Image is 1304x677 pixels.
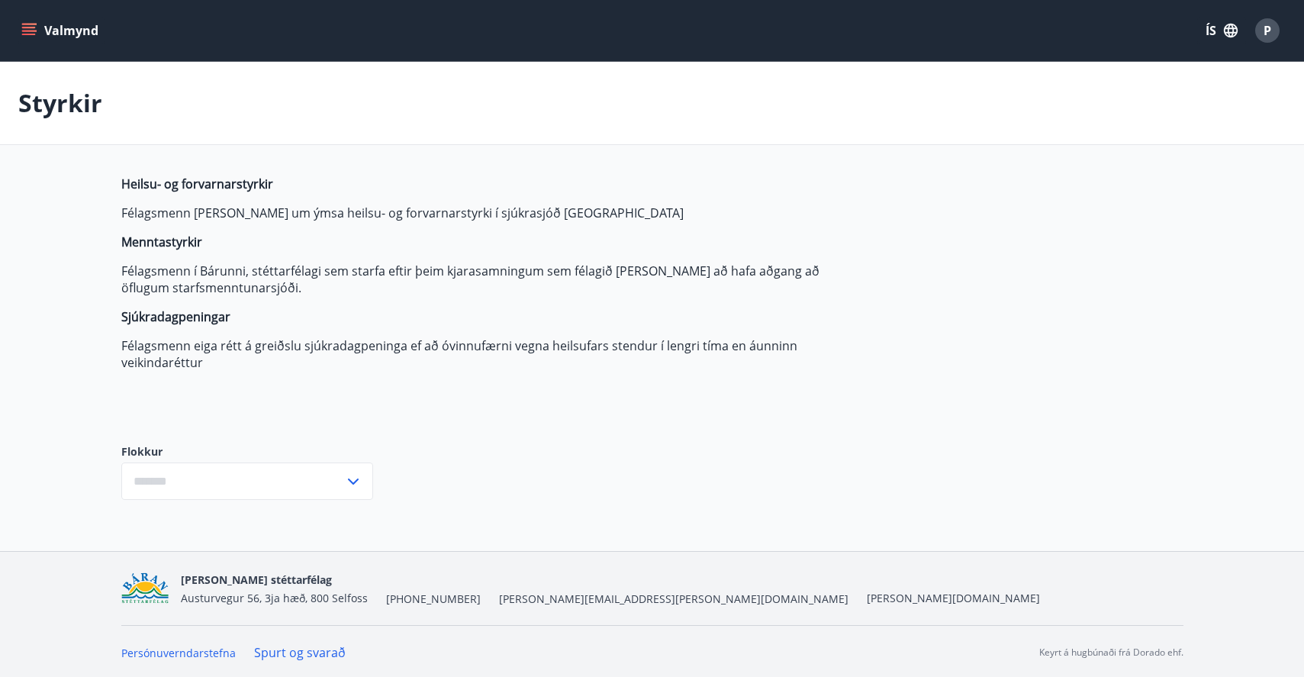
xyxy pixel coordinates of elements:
[867,591,1040,605] a: [PERSON_NAME][DOMAIN_NAME]
[18,17,105,44] button: menu
[1249,12,1286,49] button: P
[499,592,848,607] span: [PERSON_NAME][EMAIL_ADDRESS][PERSON_NAME][DOMAIN_NAME]
[121,646,236,660] a: Persónuverndarstefna
[1039,646,1183,659] p: Keyrt á hugbúnaði frá Dorado ehf.
[121,263,842,296] p: Félagsmenn í Bárunni, stéttarfélagi sem starfa eftir þeim kjarasamningum sem félagið [PERSON_NAME...
[386,592,481,607] span: [PHONE_NUMBER]
[121,308,230,325] strong: Sjúkradagpeningar
[254,644,346,661] a: Spurt og svarað
[121,572,169,605] img: Bz2lGXKH3FXEIQKvoQ8VL0Fr0uCiWgfgA3I6fSs8.png
[181,591,368,605] span: Austurvegur 56, 3ja hæð, 800 Selfoss
[1264,22,1271,39] span: P
[18,86,102,120] p: Styrkir
[1197,17,1246,44] button: ÍS
[121,337,842,371] p: Félagsmenn eiga rétt á greiðslu sjúkradagpeninga ef að óvinnufærni vegna heilsufars stendur í len...
[121,234,202,250] strong: Menntastyrkir
[181,572,332,587] span: [PERSON_NAME] stéttarfélag
[121,444,373,459] label: Flokkur
[121,205,842,221] p: Félagsmenn [PERSON_NAME] um ýmsa heilsu- og forvarnarstyrki í sjúkrasjóð [GEOGRAPHIC_DATA]
[121,176,273,192] strong: Heilsu- og forvarnarstyrkir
